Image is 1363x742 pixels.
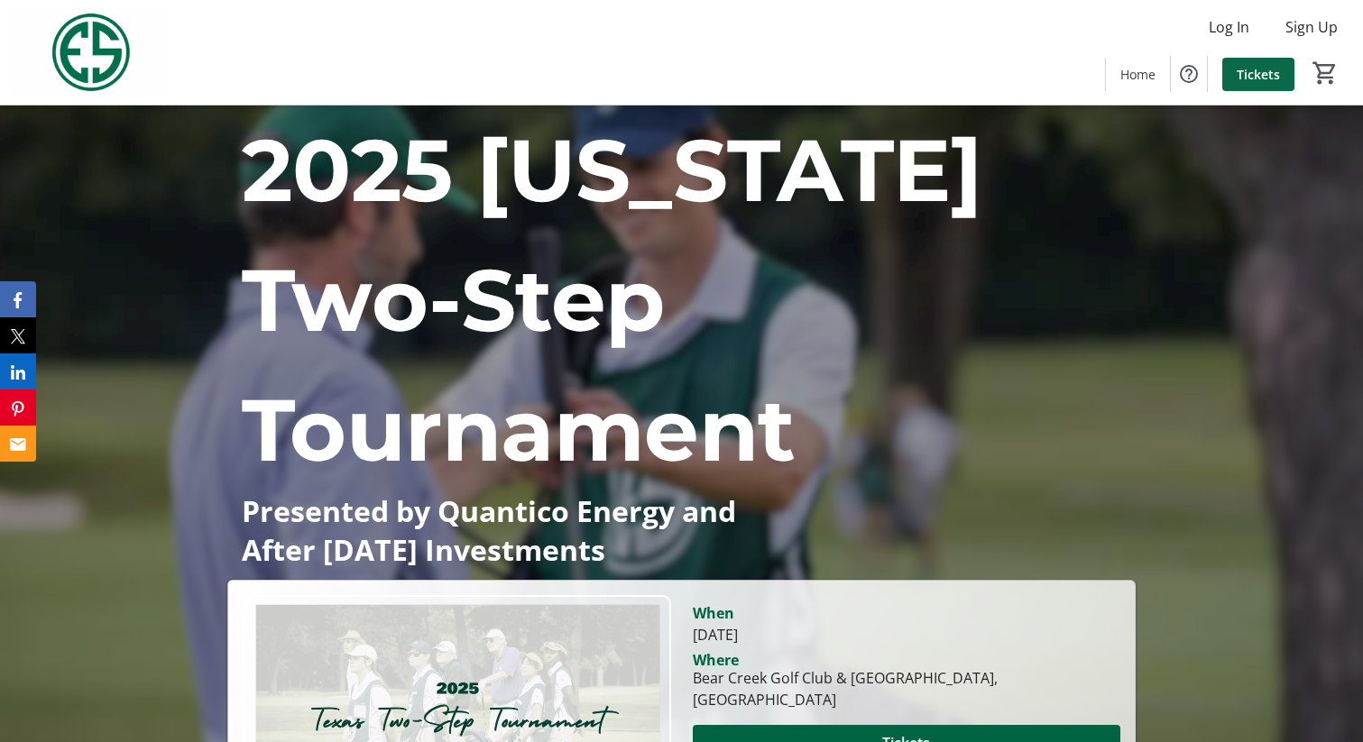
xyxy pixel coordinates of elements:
[693,653,739,667] div: Where
[242,117,982,353] span: 2025 [US_STATE] Two-Step
[242,495,1121,527] p: Presented by Quantico Energy and
[1194,13,1264,41] button: Log In
[1309,57,1341,89] button: Cart
[11,7,171,97] img: Evans Scholars Foundation's Logo
[1271,13,1352,41] button: Sign Up
[1237,65,1280,84] span: Tickets
[1171,56,1207,92] button: Help
[1285,16,1338,38] span: Sign Up
[1209,16,1249,38] span: Log In
[242,377,796,482] span: Tournament
[1222,58,1294,91] a: Tickets
[242,534,1121,565] p: After [DATE] Investments
[1106,58,1170,91] a: Home
[693,624,1121,646] div: [DATE]
[1120,65,1156,84] span: Home
[693,667,1121,710] div: Bear Creek Golf Club & [GEOGRAPHIC_DATA], [GEOGRAPHIC_DATA]
[693,602,734,624] div: When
